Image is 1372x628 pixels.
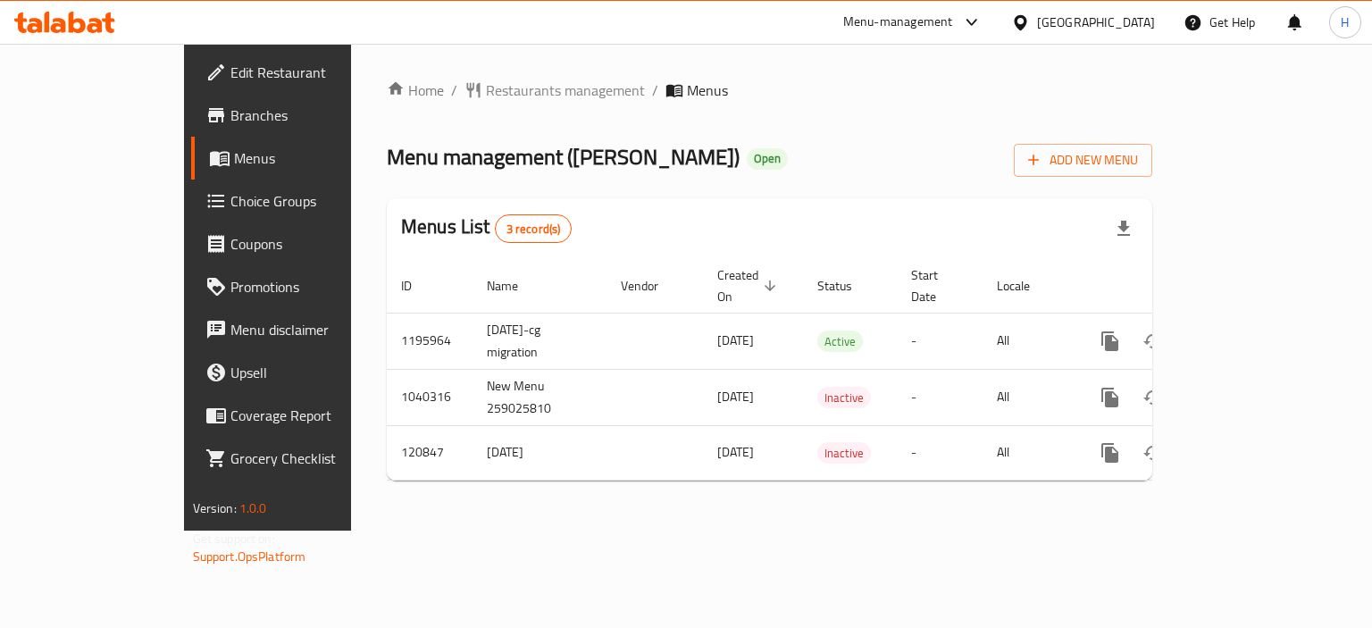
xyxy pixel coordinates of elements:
[817,388,871,408] span: Inactive
[191,308,414,351] a: Menu disclaimer
[983,313,1075,369] td: All
[1132,320,1175,363] button: Change Status
[451,80,457,101] li: /
[486,80,645,101] span: Restaurants management
[621,275,682,297] span: Vendor
[652,80,658,101] li: /
[230,105,399,126] span: Branches
[843,12,953,33] div: Menu-management
[473,313,607,369] td: [DATE]-cg migration
[717,264,782,307] span: Created On
[817,442,871,464] div: Inactive
[191,222,414,265] a: Coupons
[1028,149,1138,172] span: Add New Menu
[401,275,435,297] span: ID
[387,259,1275,481] table: enhanced table
[1089,431,1132,474] button: more
[191,51,414,94] a: Edit Restaurant
[387,369,473,425] td: 1040316
[817,275,875,297] span: Status
[191,180,414,222] a: Choice Groups
[387,313,473,369] td: 1195964
[191,437,414,480] a: Grocery Checklist
[230,190,399,212] span: Choice Groups
[1102,207,1145,250] div: Export file
[193,497,237,520] span: Version:
[1075,259,1275,314] th: Actions
[473,369,607,425] td: New Menu 259025810
[1132,376,1175,419] button: Change Status
[687,80,728,101] span: Menus
[464,80,645,101] a: Restaurants management
[230,276,399,297] span: Promotions
[230,62,399,83] span: Edit Restaurant
[495,214,573,243] div: Total records count
[387,425,473,480] td: 120847
[983,369,1075,425] td: All
[717,385,754,408] span: [DATE]
[239,497,267,520] span: 1.0.0
[193,527,275,550] span: Get support on:
[817,331,863,352] span: Active
[897,369,983,425] td: -
[1014,144,1152,177] button: Add New Menu
[1132,431,1175,474] button: Change Status
[747,148,788,170] div: Open
[997,275,1053,297] span: Locale
[1037,13,1155,32] div: [GEOGRAPHIC_DATA]
[191,94,414,137] a: Branches
[817,443,871,464] span: Inactive
[191,394,414,437] a: Coverage Report
[496,221,572,238] span: 3 record(s)
[911,264,961,307] span: Start Date
[487,275,541,297] span: Name
[717,440,754,464] span: [DATE]
[191,265,414,308] a: Promotions
[193,545,306,568] a: Support.OpsPlatform
[1089,320,1132,363] button: more
[234,147,399,169] span: Menus
[983,425,1075,480] td: All
[817,387,871,408] div: Inactive
[230,233,399,255] span: Coupons
[717,329,754,352] span: [DATE]
[191,137,414,180] a: Menus
[191,351,414,394] a: Upsell
[230,362,399,383] span: Upsell
[897,313,983,369] td: -
[230,448,399,469] span: Grocery Checklist
[1089,376,1132,419] button: more
[401,214,572,243] h2: Menus List
[387,137,740,177] span: Menu management ( [PERSON_NAME] )
[747,151,788,166] span: Open
[1341,13,1349,32] span: H
[473,425,607,480] td: [DATE]
[230,319,399,340] span: Menu disclaimer
[387,80,444,101] a: Home
[897,425,983,480] td: -
[387,80,1152,101] nav: breadcrumb
[230,405,399,426] span: Coverage Report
